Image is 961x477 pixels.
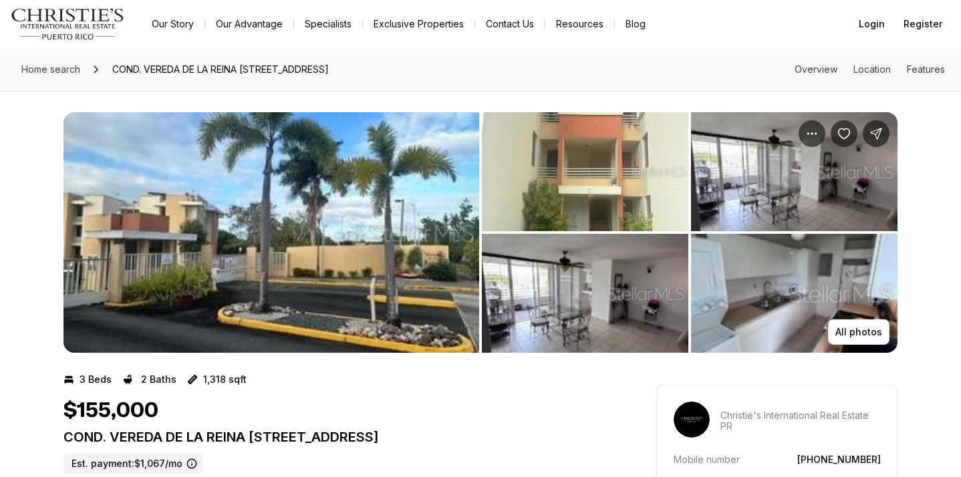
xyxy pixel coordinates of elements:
[363,15,474,33] a: Exclusive Properties
[141,15,204,33] a: Our Story
[828,319,889,345] button: All photos
[904,19,942,29] span: Register
[545,15,614,33] a: Resources
[63,398,158,424] h1: $155,000
[859,19,885,29] span: Login
[482,234,688,353] button: View image gallery
[720,410,881,432] p: Christie's International Real Estate PR
[863,120,889,147] button: Share Property: COND. VEREDA DE LA REINA CALLE COLINAS DE PLATA #C-3
[294,15,362,33] a: Specialists
[482,112,898,353] li: 2 of 5
[795,64,945,75] nav: Page section menu
[691,234,898,353] button: View image gallery
[107,59,334,80] span: COND. VEREDA DE LA REINA [STREET_ADDRESS]
[21,63,80,75] span: Home search
[851,11,893,37] button: Login
[63,453,202,474] label: Est. payment: $1,067/mo
[63,112,479,353] button: View image gallery
[475,15,545,33] button: Contact Us
[63,112,479,353] li: 1 of 5
[615,15,656,33] a: Blog
[831,120,857,147] button: Save Property: COND. VEREDA DE LA REINA CALLE COLINAS DE PLATA #C-3
[797,454,881,465] a: [PHONE_NUMBER]
[795,63,837,75] a: Skip to: Overview
[203,374,247,385] p: 1,318 sqft
[835,327,882,337] p: All photos
[80,374,112,385] p: 3 Beds
[907,63,945,75] a: Skip to: Features
[205,15,293,33] a: Our Advantage
[674,454,740,465] p: Mobile number
[799,120,825,147] button: Property options
[63,112,898,353] div: Listing Photos
[141,374,176,385] p: 2 Baths
[63,429,609,445] p: COND. VEREDA DE LA REINA [STREET_ADDRESS]
[691,112,898,231] button: View image gallery
[11,8,125,40] img: logo
[482,112,688,231] button: View image gallery
[853,63,891,75] a: Skip to: Location
[16,59,86,80] a: Home search
[896,11,950,37] button: Register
